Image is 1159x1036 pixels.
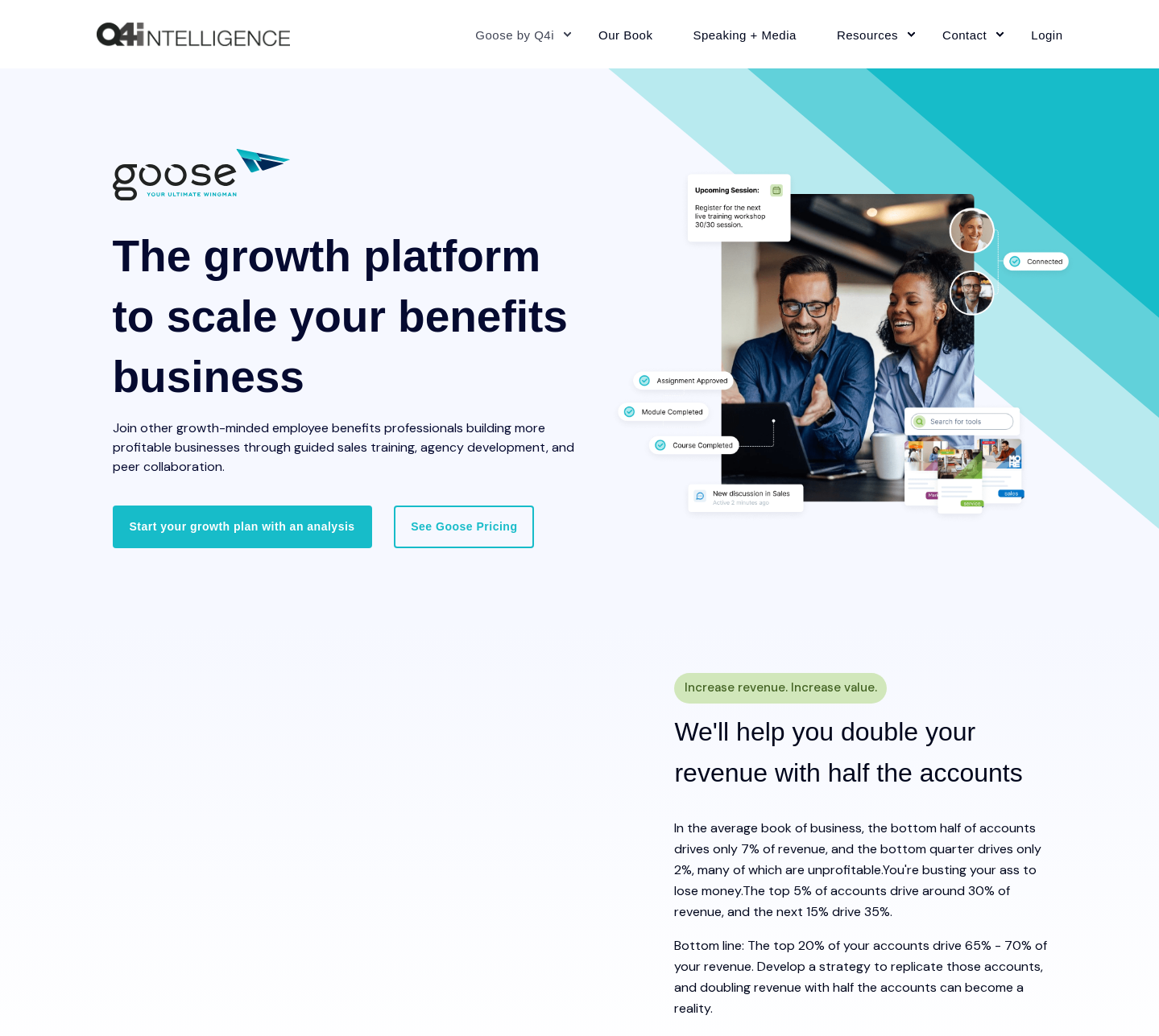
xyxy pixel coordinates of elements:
span: The top 5% of accounts drive around 30% of revenue, and the next 15% drive 35%. [674,882,1010,920]
img: Q4intelligence, LLC logo [97,23,290,47]
a: Back to Home [97,23,290,47]
span: Bottom line: The top 20% of your accounts drive 65% - 70% of your revenue. Develop a strategy to ... [674,937,1047,1017]
h2: We'll help you double your revenue with half the accounts [674,712,1062,794]
iframe: HubSpot Video [105,689,642,991]
img: Two professionals working together at a desk surrounded by graphics displaying different features... [608,167,1079,526]
img: 01882 Goose Q4i Logo wTag-CC [113,149,290,200]
span: I [674,819,677,836]
span: Increase revenue. Increase value. [685,676,877,700]
span: The growth platform to scale your benefits business [113,231,568,402]
a: See Goose Pricing [394,506,534,547]
a: Start your growth plan with an analysis [113,506,372,547]
span: Join other growth-minded employee benefits professionals building more profitable businesses thro... [113,419,574,475]
span: n the average book of business, the bottom half of accounts drives only 7% of revenue, and the bo... [674,819,1041,878]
